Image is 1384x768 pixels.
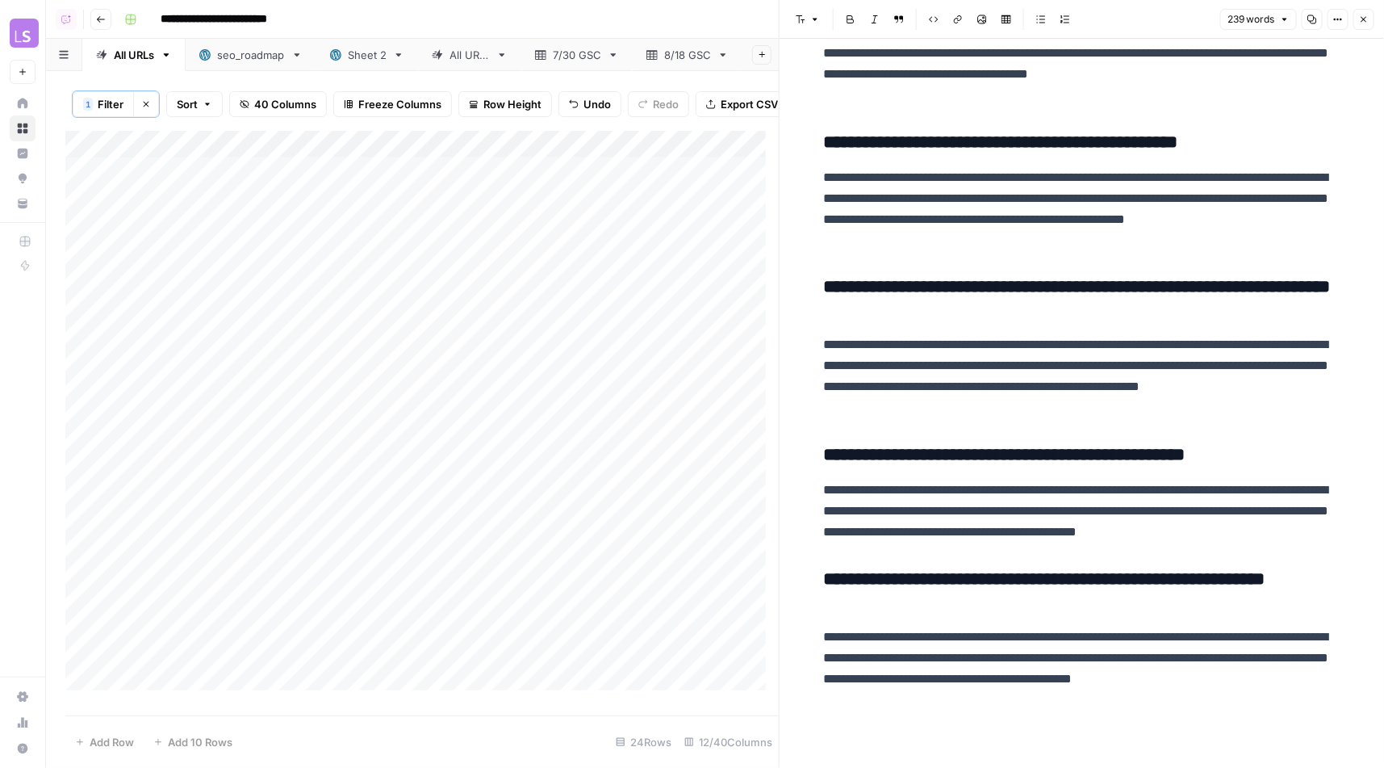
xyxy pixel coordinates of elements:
button: Undo [558,91,621,117]
button: Help + Support [10,736,36,762]
button: Freeze Columns [333,91,452,117]
div: 7/30 GSC [553,47,601,63]
button: Add 10 Rows [144,729,242,755]
button: Redo [628,91,689,117]
a: Home [10,90,36,116]
div: Sheet 2 [348,47,387,63]
span: Export CSV [721,96,778,112]
a: All URLs [82,39,186,71]
div: All URLs [449,47,490,63]
button: Workspace: LearningSEO [10,13,36,53]
span: 1 [86,98,90,111]
a: Your Data [10,191,36,216]
a: 7/30 GSC [521,39,633,71]
img: LearningSEO Logo [10,19,39,48]
span: 239 words [1227,12,1275,27]
button: 40 Columns [229,91,327,117]
button: Export CSV [696,91,788,117]
button: Sort [166,91,223,117]
span: Row Height [483,96,541,112]
span: Add Row [90,734,134,750]
div: 1 [83,98,93,111]
a: Browse [10,115,36,141]
button: 1Filter [73,91,133,117]
span: Undo [583,96,611,112]
button: Add Row [65,729,144,755]
div: 12/40 Columns [678,729,779,755]
a: All URLs [418,39,521,71]
span: 40 Columns [254,96,316,112]
span: Redo [653,96,679,112]
div: 8/18 GSC [664,47,711,63]
a: Sheet 2 [316,39,418,71]
button: 239 words [1220,9,1297,30]
div: seo_roadmap [217,47,285,63]
div: All URLs [114,47,154,63]
span: Add 10 Rows [168,734,232,750]
a: 8/18 GSC [633,39,742,71]
div: 24 Rows [609,729,678,755]
a: Usage [10,710,36,736]
a: Opportunities [10,166,36,191]
span: Freeze Columns [358,96,441,112]
span: Filter [98,96,123,112]
a: Settings [10,684,36,710]
button: Row Height [458,91,552,117]
a: seo_roadmap [186,39,316,71]
span: Sort [177,96,198,112]
a: Insights [10,141,36,166]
